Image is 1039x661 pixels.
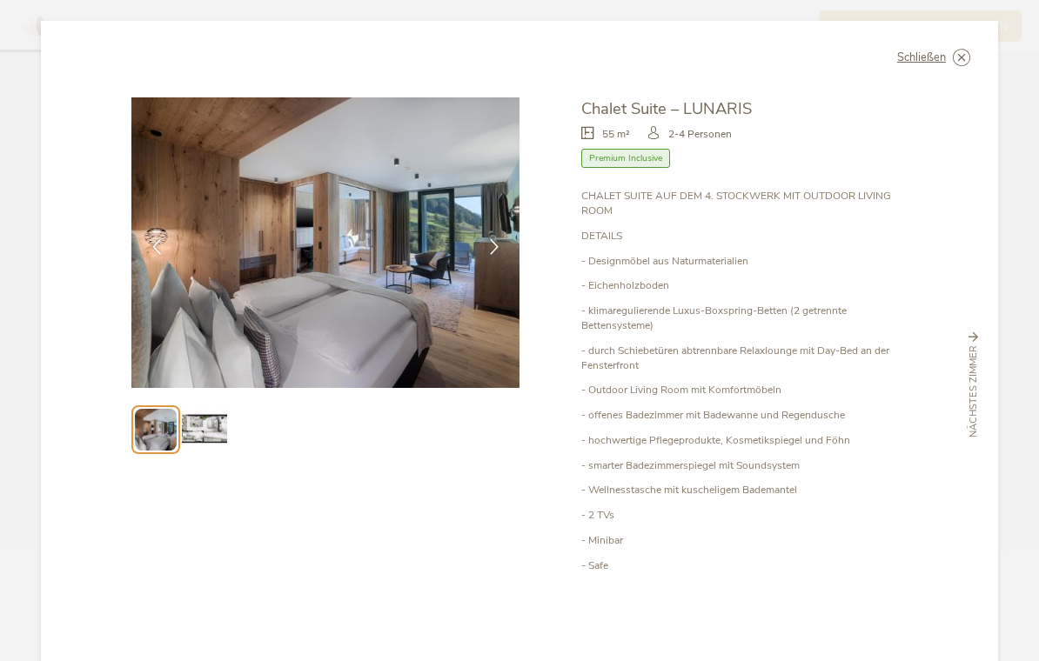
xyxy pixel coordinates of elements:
[581,149,670,169] span: Premium Inclusive
[581,383,908,397] p: - Outdoor Living Room mit Komfortmöbeln
[581,254,908,269] p: - Designmöbel aus Naturmaterialien
[581,229,908,244] p: DETAILS
[581,533,908,548] p: - Minibar
[581,97,752,119] span: Chalet Suite – LUNARIS
[581,344,908,373] p: - durch Schiebetüren abtrennbare Relaxlounge mit Day-Bed an der Fensterfront
[602,127,630,142] span: 55 m²
[897,52,946,63] span: Schließen
[581,508,908,523] p: - 2 TVs
[967,346,981,438] span: nächstes Zimmer
[581,483,908,497] p: - Wellnesstasche mit kuscheligem Bademantel
[182,407,226,451] img: Preview
[581,278,908,293] p: - Eichenholzboden
[581,433,908,448] p: - hochwertige Pflegeprodukte, Kosmetikspiegel und Föhn
[131,97,519,388] img: Chalet Suite – LUNARIS
[581,189,908,218] p: CHALET SUITE AUF DEM 4. STOCKWERK MIT OUTDOOR LIVING ROOM
[581,458,908,473] p: - smarter Badezimmerspiegel mit Soundsystem
[135,409,176,450] img: Preview
[668,127,732,142] span: 2-4 Personen
[581,408,908,423] p: - offenes Badezimmer mit Badewanne und Regendusche
[581,304,908,333] p: - klimaregulierende Luxus-Boxspring-Betten (2 getrennte Bettensysteme)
